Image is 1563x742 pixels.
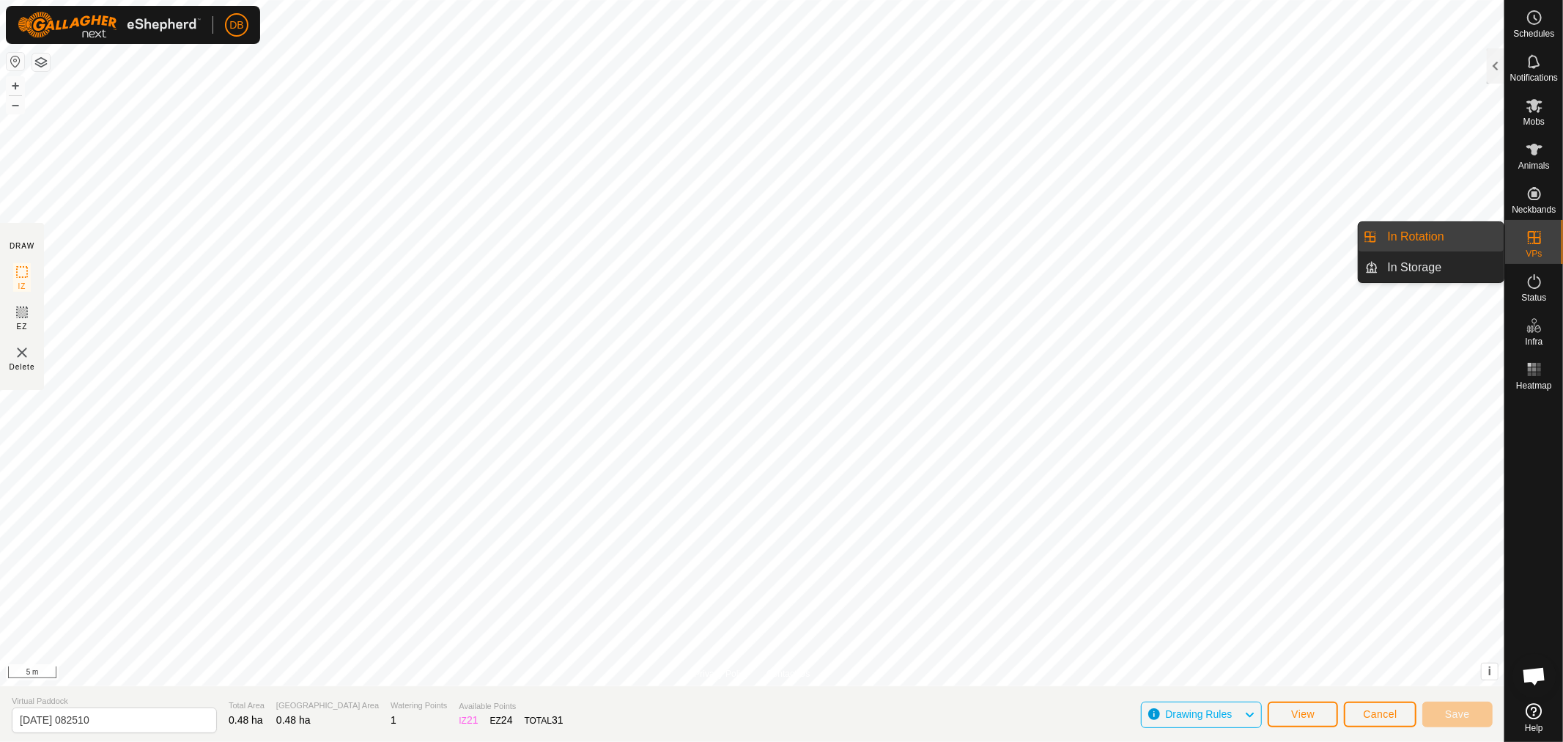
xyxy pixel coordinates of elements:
button: Cancel [1344,702,1416,727]
button: + [7,77,24,95]
span: In Storage [1388,259,1442,276]
span: 24 [501,714,513,726]
span: Available Points [459,700,563,713]
span: In Rotation [1388,228,1444,246]
span: Infra [1525,337,1542,346]
span: View [1291,708,1315,720]
span: 21 [467,714,478,726]
span: 1 [391,714,396,726]
span: 0.48 ha [276,714,311,726]
span: 0.48 ha [229,714,263,726]
span: Save [1445,708,1470,720]
span: Notifications [1510,73,1558,82]
span: Watering Points [391,699,447,712]
span: Status [1521,293,1546,302]
span: EZ [17,321,28,332]
span: DB [229,18,243,33]
div: IZ [459,713,478,728]
span: VPs [1526,249,1542,258]
span: Schedules [1513,29,1554,38]
span: Help [1525,724,1543,732]
a: Help [1505,697,1563,738]
div: EZ [490,713,513,728]
button: Save [1422,702,1493,727]
span: IZ [18,281,26,292]
li: In Rotation [1359,222,1504,251]
span: 31 [552,714,564,726]
a: Privacy Policy [694,667,749,680]
span: Drawing Rules [1165,708,1232,720]
span: Cancel [1363,708,1397,720]
span: Delete [10,361,35,372]
button: i [1482,664,1498,680]
div: Open chat [1512,654,1556,698]
button: – [7,96,24,114]
span: Animals [1518,161,1550,170]
button: Map Layers [32,54,50,71]
a: Contact Us [766,667,810,680]
button: View [1268,702,1338,727]
div: DRAW [10,240,34,251]
img: VP [13,344,31,361]
a: In Storage [1379,253,1504,282]
span: Total Area [229,699,265,712]
div: TOTAL [525,713,564,728]
span: Mobs [1523,117,1545,126]
span: i [1488,665,1491,677]
span: Heatmap [1516,381,1552,390]
span: [GEOGRAPHIC_DATA] Area [276,699,379,712]
button: Reset Map [7,53,24,70]
a: In Rotation [1379,222,1504,251]
span: Neckbands [1512,205,1556,214]
img: Gallagher Logo [18,12,201,38]
li: In Storage [1359,253,1504,282]
span: Virtual Paddock [12,695,217,708]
